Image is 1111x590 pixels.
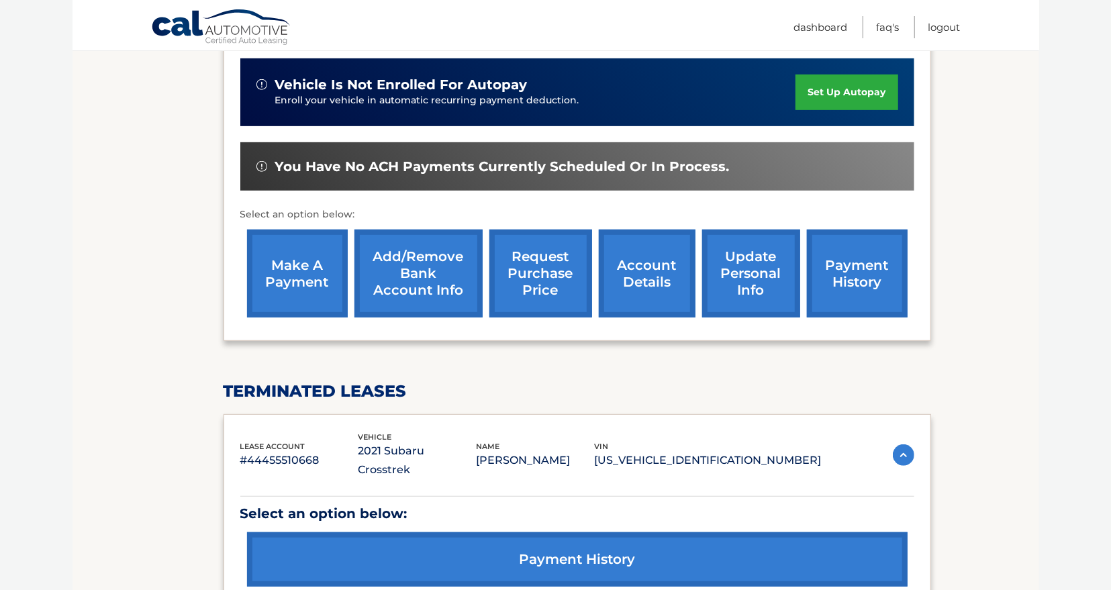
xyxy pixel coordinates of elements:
span: name [477,442,500,451]
a: payment history [247,532,908,587]
p: Select an option below: [240,502,914,526]
p: Select an option below: [240,207,914,223]
a: Logout [928,16,961,38]
a: FAQ's [877,16,900,38]
a: make a payment [247,230,348,317]
a: request purchase price [489,230,592,317]
a: Add/Remove bank account info [354,230,483,317]
p: 2021 Subaru Crosstrek [358,442,477,479]
a: account details [599,230,695,317]
p: #44455510668 [240,451,358,470]
a: Cal Automotive [151,9,292,48]
span: vehicle [358,432,392,442]
span: vin [595,442,609,451]
img: accordion-active.svg [893,444,914,466]
span: lease account [240,442,305,451]
p: Enroll your vehicle in automatic recurring payment deduction. [275,93,796,108]
a: set up autopay [795,75,898,110]
a: Dashboard [794,16,848,38]
a: update personal info [702,230,800,317]
span: vehicle is not enrolled for autopay [275,77,528,93]
p: [US_VEHICLE_IDENTIFICATION_NUMBER] [595,451,822,470]
img: alert-white.svg [256,161,267,172]
p: [PERSON_NAME] [477,451,595,470]
a: payment history [807,230,908,317]
h2: terminated leases [224,381,931,401]
img: alert-white.svg [256,79,267,90]
span: You have no ACH payments currently scheduled or in process. [275,158,730,175]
